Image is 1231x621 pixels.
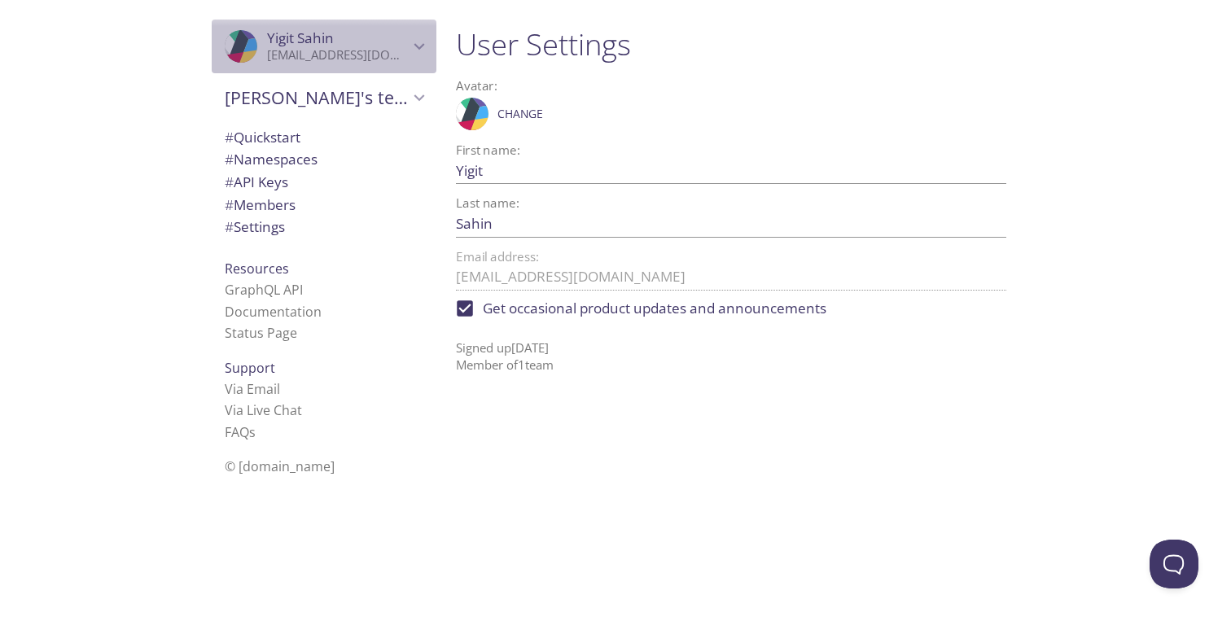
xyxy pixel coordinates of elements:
[225,128,300,147] span: Quickstart
[225,281,303,299] a: GraphQL API
[225,128,234,147] span: #
[456,251,1006,291] div: Contact us if you need to change your email
[225,324,297,342] a: Status Page
[225,195,296,214] span: Members
[212,126,436,149] div: Quickstart
[225,217,234,236] span: #
[212,216,436,238] div: Team Settings
[212,194,436,216] div: Members
[249,423,256,441] span: s
[456,26,1006,63] h1: User Settings
[497,104,543,124] span: Change
[225,195,234,214] span: #
[1150,540,1198,588] iframe: Help Scout Beacon - Open
[267,47,409,63] p: [EMAIL_ADDRESS][DOMAIN_NAME]
[212,171,436,194] div: API Keys
[225,401,302,419] a: Via Live Chat
[212,77,436,119] div: Yigit's team
[212,148,436,171] div: Namespaces
[456,251,539,263] label: Email address:
[267,28,334,47] span: Yigit Sahin
[225,359,275,377] span: Support
[225,423,256,441] a: FAQ
[225,217,285,236] span: Settings
[225,150,234,168] span: #
[212,20,436,73] div: Yigit Sahin
[225,173,288,191] span: API Keys
[493,101,547,127] button: Change
[225,457,335,475] span: © [DOMAIN_NAME]
[225,260,289,278] span: Resources
[225,150,318,168] span: Namespaces
[483,298,826,319] span: Get occasional product updates and announcements
[456,144,520,156] label: First name:
[456,197,519,209] label: Last name:
[225,303,322,321] a: Documentation
[225,173,234,191] span: #
[456,326,1006,374] p: Signed up [DATE] Member of 1 team
[225,380,280,398] a: Via Email
[456,80,940,92] label: Avatar:
[225,86,409,109] span: [PERSON_NAME]'s team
